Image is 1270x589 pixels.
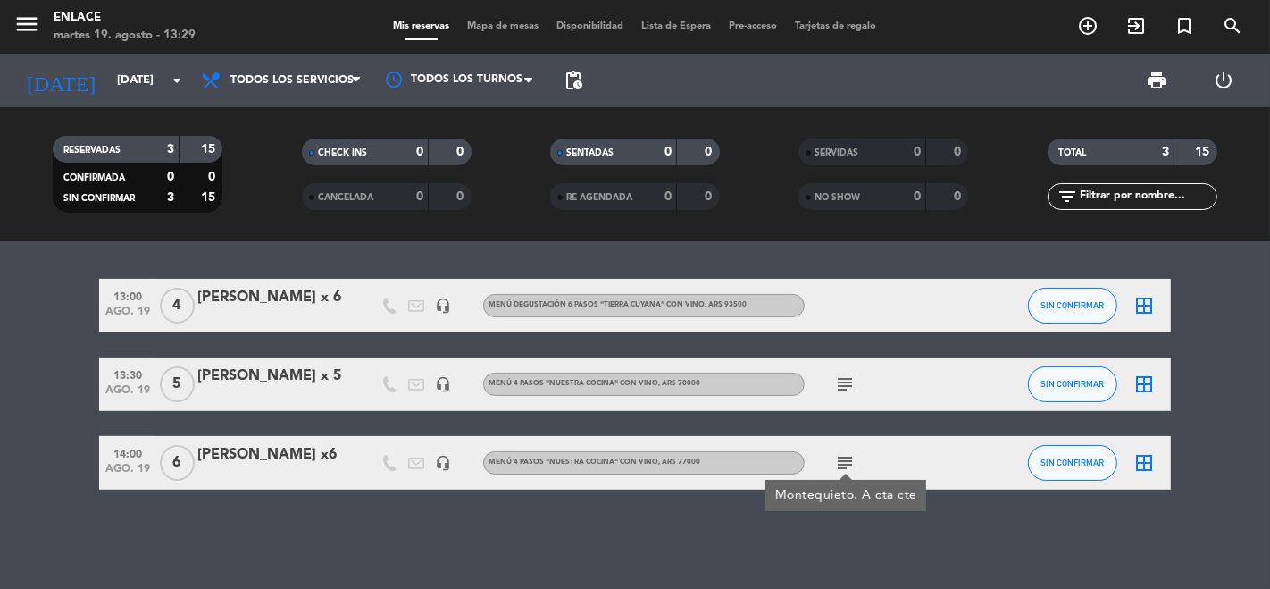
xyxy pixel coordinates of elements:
[318,193,373,202] span: CANCELADA
[1195,146,1213,158] strong: 15
[456,146,467,158] strong: 0
[63,173,125,182] span: CONFIRMADA
[1133,452,1155,474] i: border_all
[208,171,219,183] strong: 0
[416,146,423,158] strong: 0
[1133,295,1155,316] i: border_all
[1077,15,1099,37] i: add_circle_outline
[1133,374,1155,395] i: border_all
[63,194,135,203] span: SIN CONFIRMAR
[815,193,860,202] span: NO SHOW
[105,306,150,326] span: ago. 19
[563,70,584,91] span: pending_actions
[815,148,858,157] span: SERVIDAS
[1057,186,1078,207] i: filter_list
[721,21,787,31] span: Pre-acceso
[664,146,672,158] strong: 0
[435,376,451,392] i: headset_mic
[385,21,459,31] span: Mis reservas
[658,380,700,387] span: , ARS 70000
[416,190,423,203] strong: 0
[435,298,451,314] i: headset_mic
[1058,148,1086,157] span: TOTAL
[954,190,965,203] strong: 0
[201,143,219,156] strong: 15
[63,146,121,155] span: RESERVADAS
[166,70,188,91] i: arrow_drop_down
[167,171,174,183] strong: 0
[775,486,917,505] div: Montequieto. A cta cte
[489,380,700,387] span: Menú 4 pasos "NUESTRA COCINA" con vino
[706,146,716,158] strong: 0
[1125,15,1147,37] i: exit_to_app
[489,459,700,466] span: Menú 4 pasos "NUESTRA COCINA" con vino
[105,364,150,384] span: 13:30
[318,148,367,157] span: CHECK INS
[197,443,349,467] div: [PERSON_NAME] x6
[13,61,108,100] i: [DATE]
[1213,70,1234,91] i: power_settings_new
[1222,15,1243,37] i: search
[105,442,150,463] span: 14:00
[105,463,150,484] span: ago. 19
[160,445,195,481] span: 6
[1041,300,1105,310] span: SIN CONFIRMAR
[834,374,856,395] i: subject
[787,21,886,31] span: Tarjetas de regalo
[167,191,174,204] strong: 3
[105,384,150,405] span: ago. 19
[1028,445,1117,481] button: SIN CONFIRMAR
[834,452,856,474] i: subject
[105,285,150,306] span: 13:00
[1028,288,1117,324] button: SIN CONFIRMAR
[706,190,716,203] strong: 0
[566,148,614,157] span: SENTADAS
[489,301,747,308] span: Menú degustación 6 pasos "TIERRA CUYANA" con vino
[1191,54,1257,107] div: LOG OUT
[914,190,921,203] strong: 0
[459,21,548,31] span: Mapa de mesas
[548,21,633,31] span: Disponibilidad
[54,9,196,27] div: Enlace
[1041,458,1105,467] span: SIN CONFIRMAR
[1028,366,1117,402] button: SIN CONFIRMAR
[954,146,965,158] strong: 0
[13,11,40,44] button: menu
[54,27,196,45] div: martes 19. agosto - 13:29
[658,459,700,466] span: , ARS 77000
[197,365,349,388] div: [PERSON_NAME] x 5
[1078,187,1216,206] input: Filtrar por nombre...
[230,74,354,87] span: Todos los servicios
[201,191,219,204] strong: 15
[1162,146,1169,158] strong: 3
[566,193,632,202] span: RE AGENDADA
[456,190,467,203] strong: 0
[705,301,747,308] span: , ARS 93500
[914,146,921,158] strong: 0
[160,288,195,324] span: 4
[167,143,174,156] strong: 3
[160,366,195,402] span: 5
[197,286,349,309] div: [PERSON_NAME] x 6
[664,190,672,203] strong: 0
[1174,15,1195,37] i: turned_in_not
[633,21,721,31] span: Lista de Espera
[13,11,40,38] i: menu
[1041,379,1105,389] span: SIN CONFIRMAR
[435,455,451,471] i: headset_mic
[1146,70,1167,91] span: print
